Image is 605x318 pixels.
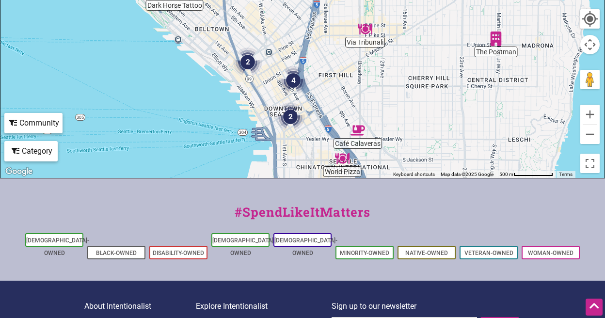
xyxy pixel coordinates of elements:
[464,250,513,256] a: Veteran-Owned
[347,119,369,142] div: Café Calaveras
[405,250,448,256] a: Native-Owned
[274,237,337,256] a: [DEMOGRAPHIC_DATA]-Owned
[559,172,573,177] a: Terms (opens in new tab)
[84,300,196,313] p: About Intentionalist
[485,28,507,50] div: The Postman
[528,250,573,256] a: Woman-Owned
[586,299,603,316] div: Scroll Back to Top
[580,125,600,144] button: Zoom out
[212,237,275,256] a: [DEMOGRAPHIC_DATA]-Owned
[275,62,312,99] div: 4
[441,172,494,177] span: Map data ©2025 Google
[393,171,435,178] button: Keyboard shortcuts
[499,172,513,177] span: 500 m
[3,165,35,178] img: Google
[229,44,266,80] div: 2
[580,154,600,173] button: Toggle fullscreen view
[4,141,58,161] div: Filter by category
[5,114,62,132] div: Community
[580,105,600,124] button: Zoom in
[96,250,137,256] a: Black-Owned
[496,171,556,178] button: Map Scale: 500 m per 78 pixels
[4,113,63,133] div: Filter by Community
[3,165,35,178] a: Open this area in Google Maps (opens a new window)
[331,147,353,170] div: World Pizza
[332,300,521,313] p: Sign up to our newsletter
[580,35,600,54] button: Map camera controls
[26,237,89,256] a: [DEMOGRAPHIC_DATA]-Owned
[580,9,600,29] button: Your Location
[580,70,600,89] button: Drag Pegman onto the map to open Street View
[340,250,389,256] a: Minority-Owned
[5,142,57,160] div: Category
[153,250,204,256] a: Disability-Owned
[272,98,309,135] div: 2
[196,300,332,313] p: Explore Intentionalist
[354,18,376,40] div: Via Tribunali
